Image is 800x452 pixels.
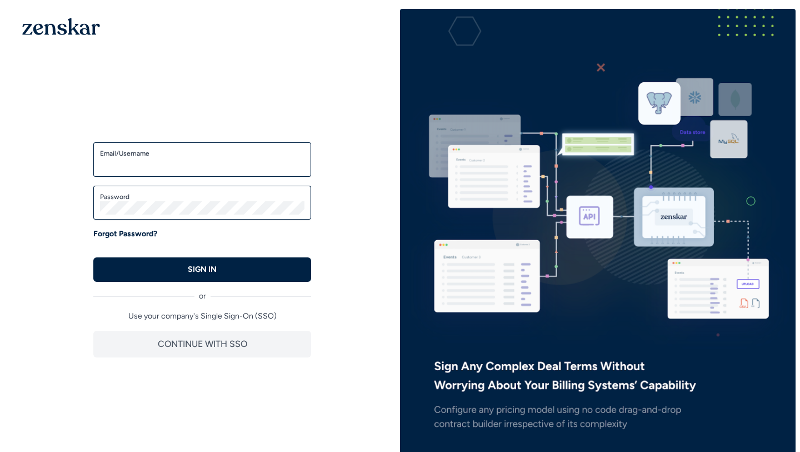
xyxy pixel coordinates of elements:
[188,264,217,275] p: SIGN IN
[100,192,304,201] label: Password
[100,149,304,158] label: Email/Username
[93,257,311,282] button: SIGN IN
[22,18,100,35] img: 1OGAJ2xQqyY4LXKgY66KYq0eOWRCkrZdAb3gUhuVAqdWPZE9SRJmCz+oDMSn4zDLXe31Ii730ItAGKgCKgCCgCikA4Av8PJUP...
[93,311,311,322] p: Use your company's Single Sign-On (SSO)
[93,229,157,240] a: Forgot Password?
[93,282,311,302] div: or
[93,331,311,357] button: CONTINUE WITH SSO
